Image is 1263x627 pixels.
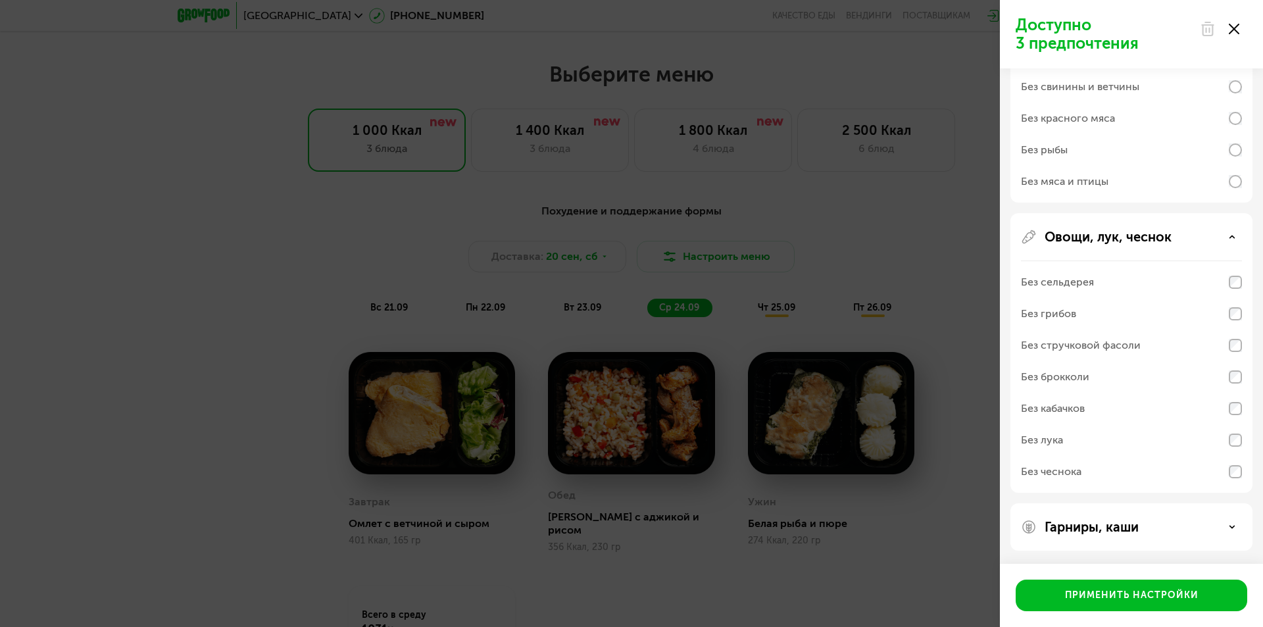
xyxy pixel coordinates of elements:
div: Без брокколи [1021,369,1089,385]
div: Без грибов [1021,306,1076,322]
div: Без мяса и птицы [1021,174,1108,189]
div: Без красного мяса [1021,111,1115,126]
div: Без свинины и ветчины [1021,79,1139,95]
div: Без стручковой фасоли [1021,338,1141,353]
div: Применить настройки [1065,589,1199,602]
p: Овощи, лук, чеснок [1045,229,1172,245]
div: Без чеснока [1021,464,1081,480]
button: Применить настройки [1016,580,1247,611]
div: Без лука [1021,432,1063,448]
div: Без сельдерея [1021,274,1094,290]
p: Гарниры, каши [1045,519,1139,535]
div: Без рыбы [1021,142,1068,158]
p: Доступно 3 предпочтения [1016,16,1192,53]
div: Без кабачков [1021,401,1085,416]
